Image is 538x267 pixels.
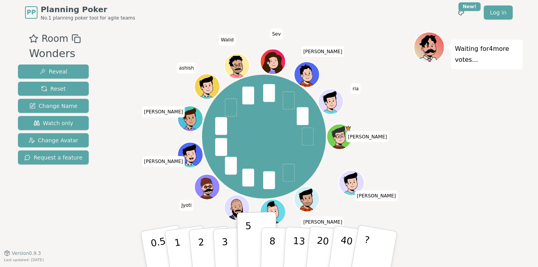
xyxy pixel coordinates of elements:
span: Click to change your name [351,83,361,94]
span: Planning Poker [41,4,135,15]
button: Request a feature [18,151,89,165]
button: New! [454,5,468,20]
button: Reveal [18,65,89,79]
span: Click to change your name [355,190,398,201]
span: Click to change your name [270,29,283,39]
span: Click to change your name [301,46,344,57]
span: No.1 planning poker tool for agile teams [41,15,135,21]
button: Reset [18,82,89,96]
p: Waiting for 4 more votes... [455,43,519,65]
span: Click to change your name [301,217,344,228]
span: Click to change your name [179,200,194,211]
span: Click to change your name [346,131,389,142]
button: Click to change your avatar [261,200,285,224]
span: Click to change your name [142,106,185,117]
span: Request a feature [24,154,82,161]
span: Click to change your name [142,156,185,167]
span: Click to change your name [177,63,196,73]
button: Version0.9.3 [4,250,41,256]
span: Watch only [34,119,74,127]
span: Reset [41,85,66,93]
span: ryan is the host [345,125,351,131]
a: Log in [484,5,513,20]
a: PPPlanning PokerNo.1 planning poker tool for agile teams [25,4,135,21]
span: Reveal [39,68,67,75]
span: Change Avatar [29,136,79,144]
button: Change Avatar [18,133,89,147]
button: Add as favourite [29,32,38,46]
p: 5 [246,220,252,263]
span: PP [27,8,36,17]
span: Change Name [29,102,77,110]
button: Watch only [18,116,89,130]
button: Change Name [18,99,89,113]
div: New! [459,2,481,11]
span: Click to change your name [219,34,236,45]
span: Version 0.9.3 [12,250,41,256]
div: Wonders [29,46,81,62]
span: Last updated: [DATE] [4,258,44,262]
span: Room [41,32,68,46]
